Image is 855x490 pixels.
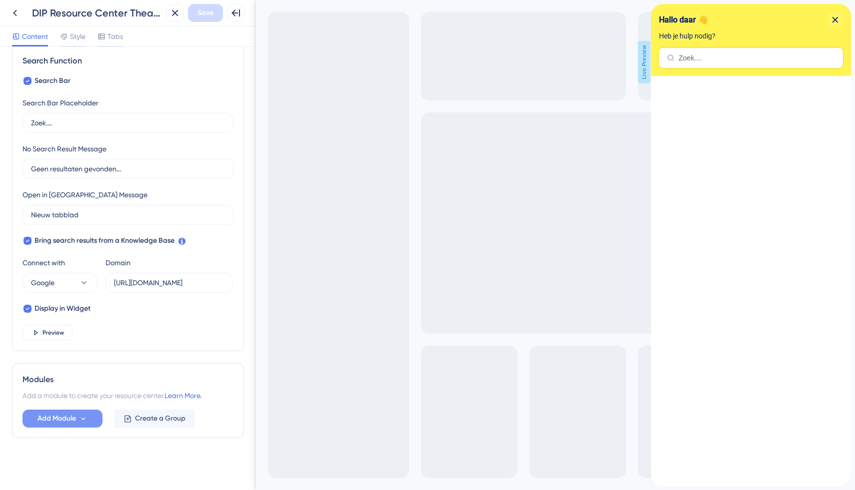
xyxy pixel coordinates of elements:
div: close resource center [176,8,192,24]
button: Preview [22,325,72,341]
button: Google [22,273,97,293]
div: DIP Resource Center Theaters [32,6,162,20]
div: Domain [105,257,130,269]
div: Search Bar Placeholder [22,97,98,109]
div: 3 [55,5,58,13]
span: Google [31,277,54,289]
div: Modules [22,374,233,386]
input: Zoek.... [31,117,225,128]
span: Create a Group [135,413,185,425]
div: Search Function [22,55,233,67]
input: help.userguiding.com [114,277,224,288]
span: Search Bar [34,75,70,87]
div: Connect with [22,257,97,269]
span: Style [70,30,85,42]
span: Heb je hulp nodig? [8,28,64,36]
span: Content [22,30,48,42]
span: Display in Widget [34,303,90,315]
span: Hulp nodig? [8,2,49,14]
span: Bring search results from a Knowledge Base [34,235,174,247]
span: Hallo daar 👋 [8,8,57,23]
button: Save [188,4,223,22]
span: Add a module to create your resource center. [22,392,164,400]
div: Open in [GEOGRAPHIC_DATA] Message [22,189,147,201]
span: Preview [42,329,64,337]
input: Zoek.... [27,50,184,58]
span: Add Module [37,413,76,425]
div: No Search Result Message [22,143,106,155]
span: Save [197,7,213,19]
span: Live Preview [382,41,394,83]
a: Learn More. [164,392,201,400]
input: Nieuw tabblad [31,209,225,220]
span: Tabs [107,30,123,42]
button: Create a Group [114,410,194,428]
button: Add Module [22,410,102,428]
input: Geen resultaten gevonden... [31,163,225,174]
